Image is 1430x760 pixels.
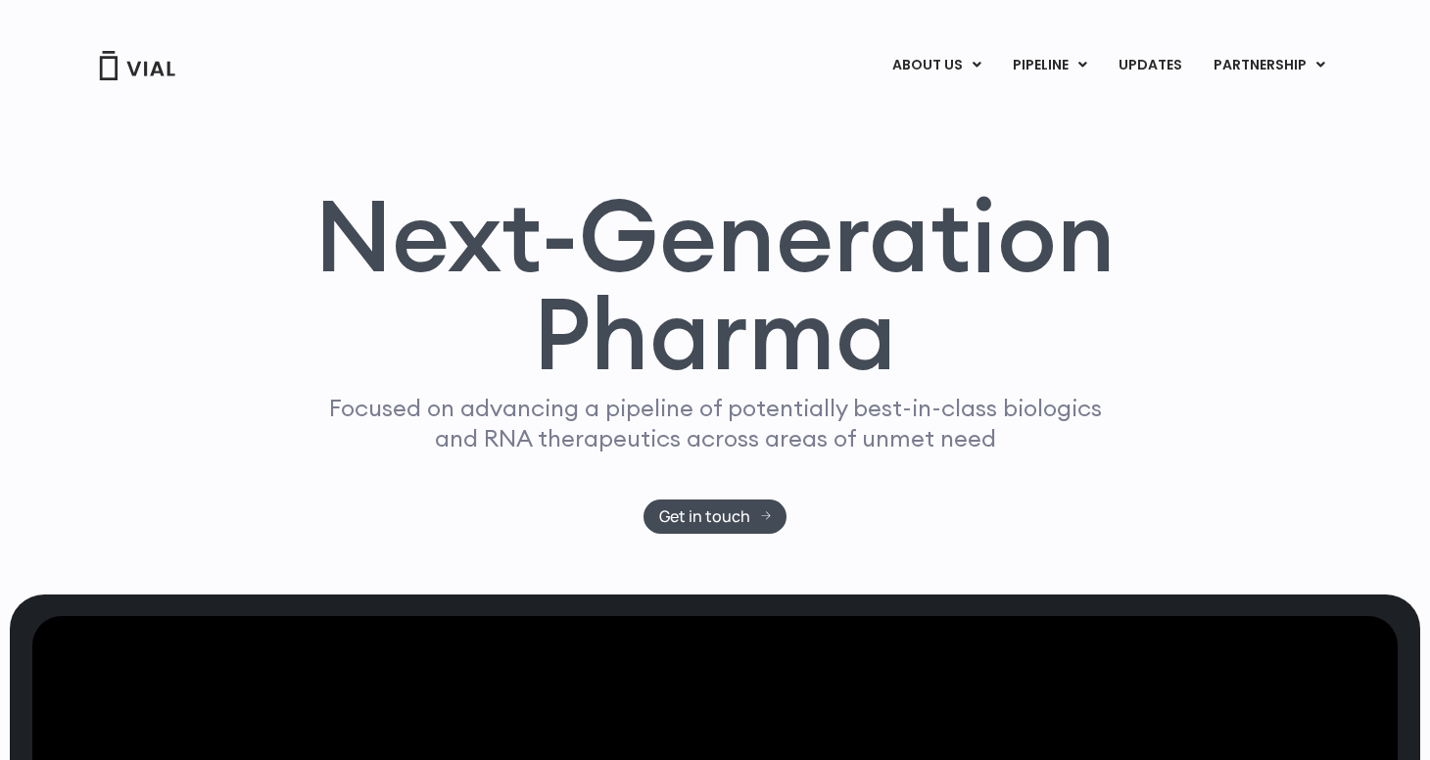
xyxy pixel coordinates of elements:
[98,51,176,80] img: Vial Logo
[659,509,750,524] span: Get in touch
[291,186,1139,384] h1: Next-Generation Pharma
[1103,49,1197,82] a: UPDATES
[643,499,787,534] a: Get in touch
[997,49,1102,82] a: PIPELINEMenu Toggle
[1198,49,1341,82] a: PARTNERSHIPMenu Toggle
[320,393,1110,453] p: Focused on advancing a pipeline of potentially best-in-class biologics and RNA therapeutics acros...
[877,49,996,82] a: ABOUT USMenu Toggle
